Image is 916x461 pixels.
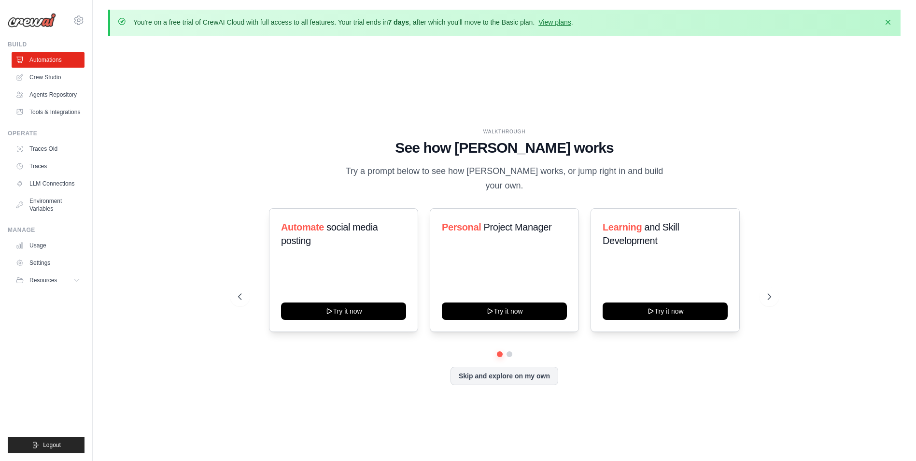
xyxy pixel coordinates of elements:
[603,222,642,232] span: Learning
[238,139,771,157] h1: See how [PERSON_NAME] works
[12,273,85,288] button: Resources
[133,17,573,27] p: You're on a free trial of CrewAI Cloud with full access to all features. Your trial ends in , aft...
[603,303,728,320] button: Try it now
[43,441,61,449] span: Logout
[8,13,56,28] img: Logo
[281,303,406,320] button: Try it now
[603,222,679,246] span: and Skill Development
[8,41,85,48] div: Build
[12,193,85,216] a: Environment Variables
[442,303,567,320] button: Try it now
[12,255,85,271] a: Settings
[451,367,558,385] button: Skip and explore on my own
[12,158,85,174] a: Traces
[12,141,85,157] a: Traces Old
[238,128,771,135] div: WALKTHROUGH
[483,222,551,232] span: Project Manager
[12,52,85,68] a: Automations
[12,87,85,102] a: Agents Repository
[538,18,571,26] a: View plans
[281,222,324,232] span: Automate
[12,176,85,191] a: LLM Connections
[442,222,481,232] span: Personal
[8,226,85,234] div: Manage
[29,276,57,284] span: Resources
[12,104,85,120] a: Tools & Integrations
[281,222,378,246] span: social media posting
[12,70,85,85] a: Crew Studio
[342,164,667,193] p: Try a prompt below to see how [PERSON_NAME] works, or jump right in and build your own.
[388,18,409,26] strong: 7 days
[12,238,85,253] a: Usage
[8,437,85,453] button: Logout
[8,130,85,137] div: Operate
